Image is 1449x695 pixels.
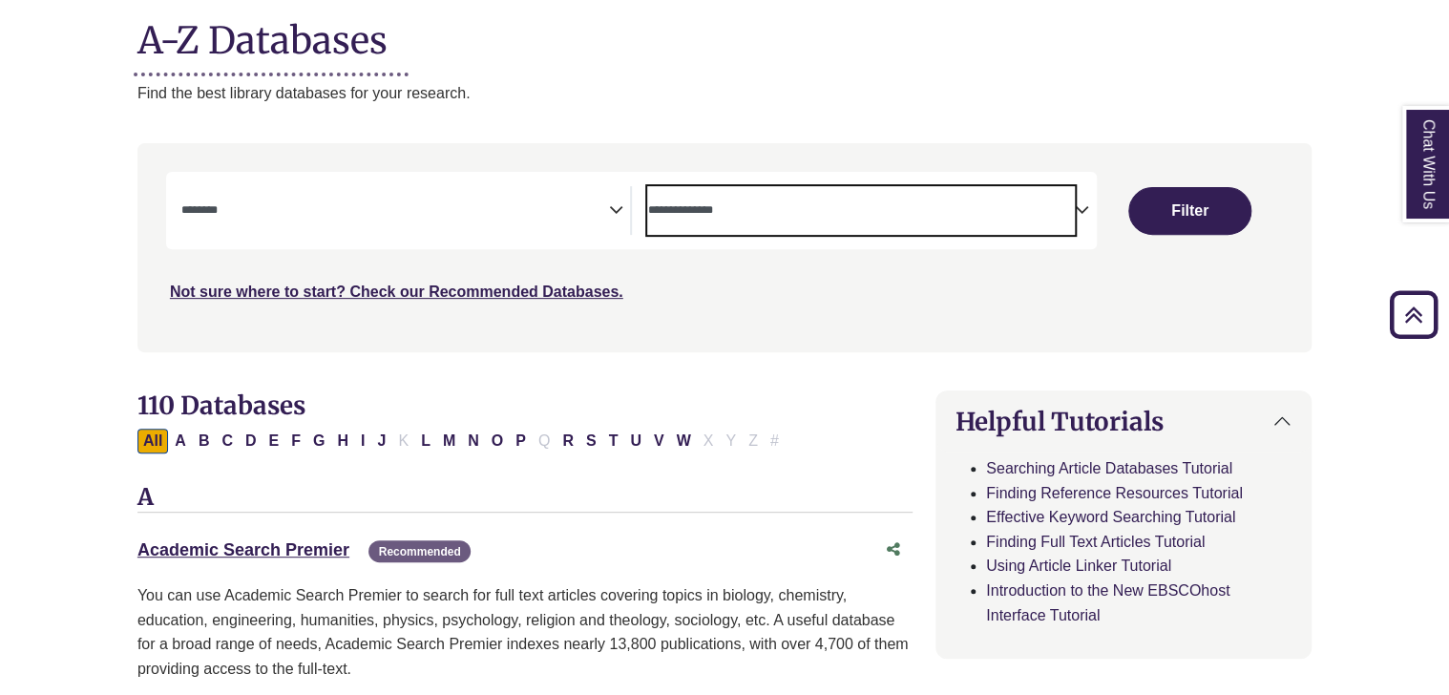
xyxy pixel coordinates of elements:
[137,81,1312,106] p: Find the best library databases for your research.
[624,429,647,453] button: Filter Results U
[137,390,305,421] span: 110 Databases
[647,204,1075,220] textarea: Search
[137,540,349,559] a: Academic Search Premier
[556,429,579,453] button: Filter Results R
[986,534,1205,550] a: Finding Full Text Articles Tutorial
[193,429,216,453] button: Filter Results B
[331,429,354,453] button: Filter Results H
[216,429,239,453] button: Filter Results C
[368,540,470,562] span: Recommended
[137,429,168,453] button: All
[671,429,697,453] button: Filter Results W
[648,429,670,453] button: Filter Results V
[137,4,1312,62] h1: A-Z Databases
[986,460,1232,476] a: Searching Article Databases Tutorial
[137,583,913,681] p: You can use Academic Search Premier to search for full text articles covering topics in biology, ...
[462,429,485,453] button: Filter Results N
[285,429,306,453] button: Filter Results F
[986,582,1229,623] a: Introduction to the New EBSCOhost Interface Tutorial
[181,204,609,220] textarea: Search
[510,429,532,453] button: Filter Results P
[1128,187,1250,235] button: Submit for Search Results
[371,429,391,453] button: Filter Results J
[170,284,623,300] a: Not sure where to start? Check our Recommended Databases.
[355,429,370,453] button: Filter Results I
[874,532,913,568] button: Share this database
[137,432,787,448] div: Alpha-list to filter by first letter of database name
[263,429,285,453] button: Filter Results E
[415,429,436,453] button: Filter Results L
[437,429,461,453] button: Filter Results M
[169,429,192,453] button: Filter Results A
[580,429,602,453] button: Filter Results S
[603,429,624,453] button: Filter Results T
[986,509,1235,525] a: Effective Keyword Searching Tutorial
[986,485,1243,501] a: Finding Reference Resources Tutorial
[986,558,1171,574] a: Using Article Linker Tutorial
[240,429,262,453] button: Filter Results D
[137,143,1312,351] nav: Search filters
[137,484,913,513] h3: A
[307,429,330,453] button: Filter Results G
[1383,302,1444,327] a: Back to Top
[486,429,509,453] button: Filter Results O
[936,391,1311,452] button: Helpful Tutorials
